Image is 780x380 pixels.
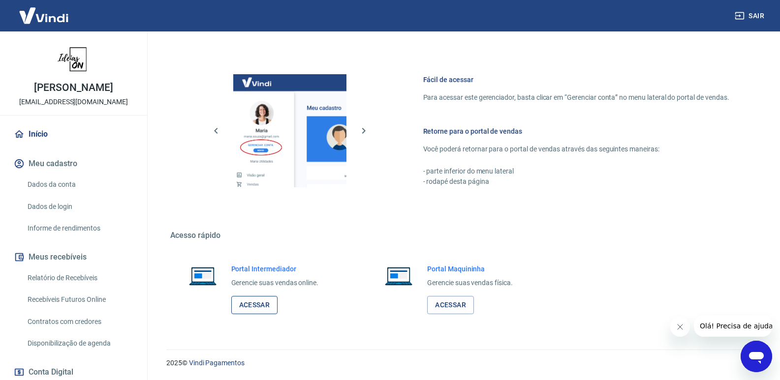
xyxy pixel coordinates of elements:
button: Sair [733,7,768,25]
h6: Portal Intermediador [231,264,319,274]
iframe: Fechar mensagem [670,317,690,337]
a: Início [12,123,135,145]
a: Vindi Pagamentos [189,359,245,367]
p: - rodapé desta página [423,176,729,187]
p: Você poderá retornar para o portal de vendas através das seguintes maneiras: [423,144,729,154]
iframe: Botão para abrir a janela de mensagens [741,341,772,372]
img: Vindi [12,0,76,30]
h6: Retorne para o portal de vendas [423,126,729,136]
img: Imagem de um notebook aberto [182,264,223,288]
p: Para acessar este gerenciador, basta clicar em “Gerenciar conta” no menu lateral do portal de ven... [423,92,729,103]
p: - parte inferior do menu lateral [423,166,729,176]
span: Olá! Precisa de ajuda? [6,7,83,15]
p: [EMAIL_ADDRESS][DOMAIN_NAME] [19,97,128,107]
a: Informe de rendimentos [24,218,135,238]
p: Gerencie suas vendas física. [427,278,513,288]
a: Contratos com credores [24,312,135,332]
img: Imagem de um notebook aberto [378,264,419,288]
a: Disponibilização de agenda [24,333,135,353]
a: Relatório de Recebíveis [24,268,135,288]
button: Meus recebíveis [12,246,135,268]
h5: Acesso rápido [170,231,753,240]
p: 2025 © [166,358,756,368]
iframe: Mensagem da empresa [694,315,772,337]
button: Meu cadastro [12,153,135,175]
a: Acessar [231,296,278,314]
p: [PERSON_NAME] [34,83,113,93]
a: Dados da conta [24,175,135,195]
img: a960350e-6761-4b80-b1e6-b7b5f221e8ec.jpeg [54,39,94,79]
a: Acessar [427,296,474,314]
a: Recebíveis Futuros Online [24,290,135,310]
p: Gerencie suas vendas online. [231,278,319,288]
h6: Portal Maquininha [427,264,513,274]
a: Dados de login [24,197,135,217]
img: Imagem da dashboard mostrando o botão de gerenciar conta na sidebar no lado esquerdo [233,74,346,187]
h6: Fácil de acessar [423,75,729,85]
